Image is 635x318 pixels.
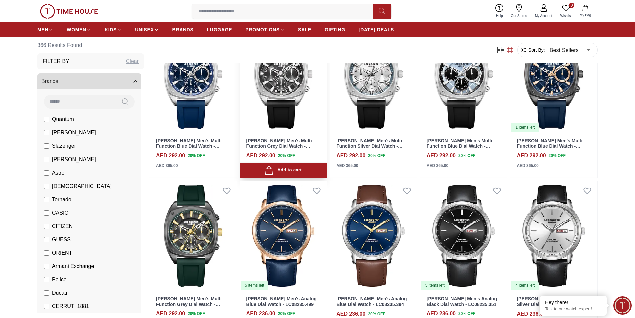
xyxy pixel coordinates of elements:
div: 5 items left [241,281,268,290]
h4: AED 292.00 [517,152,546,160]
a: KIDS [105,24,122,36]
span: 20 % OFF [188,153,205,159]
span: ORIENT [52,249,72,257]
span: BRANDS [172,26,194,33]
img: Lee Cooper Men's Multi Function Blue Dial Watch - LC08237.099 [510,23,597,133]
a: [PERSON_NAME] Men's Multi Function Blue Dial Watch - LC08237.099 [517,138,582,155]
a: Lee Cooper Men's Analog Blue Dial Watch - LC08235.4995 items left [240,181,327,291]
div: AED 365.00 [427,163,448,169]
a: [PERSON_NAME] Men's Analog Blue Dial Watch - LC08235.394 [336,296,407,307]
span: 20 % OFF [368,311,385,317]
span: [PERSON_NAME] [52,129,96,137]
input: CERRUTI 1881 [44,304,49,309]
a: [PERSON_NAME] Men's Multi Function Blue Dial Watch - LC08237.399 [156,138,222,155]
a: GIFTING [325,24,345,36]
span: 20 % OFF [458,153,475,159]
a: [PERSON_NAME] Men's Analog Silver Dial Watch - LC08235.331 [517,296,587,307]
img: Lee Cooper Men's Multi Function Grey Dial Watch - LC08237.065 [149,181,237,291]
a: [PERSON_NAME] Men's Analog Black Dial Watch - LC08235.351 [427,296,497,307]
a: Help [492,3,507,20]
a: Lee Cooper Men's Analog Silver Dial Watch - LC08235.3314 items left [510,181,597,291]
div: Clear [126,57,139,65]
a: UNISEX [135,24,159,36]
img: ... [40,4,98,19]
img: Lee Cooper Men's Analog Blue Dial Watch - LC08235.394 [330,181,417,291]
span: My Bag [577,13,594,18]
a: [PERSON_NAME] Men's Multi Function Silver Dial Watch - LC08237.331 [336,138,403,155]
h6: 366 Results Found [37,37,144,53]
a: PROMOTIONS [245,24,285,36]
span: Armani Exchange [52,262,94,270]
span: 20 % OFF [368,153,385,159]
h4: AED 236.00 [246,310,275,318]
span: MEN [37,26,48,33]
div: AED 365.00 [156,163,178,169]
img: Lee Cooper Men's Multi Function Blue Dial Watch - LC08237.399 [149,23,237,133]
span: Quantum [52,115,74,123]
a: 0Wishlist [556,3,576,20]
div: 1 items left [511,123,539,132]
span: 20 % OFF [549,153,566,159]
a: [DATE] DEALS [359,24,394,36]
a: [PERSON_NAME] Men's Multi Function Blue Dial Watch - LC08237.301 [427,138,492,155]
input: Police [44,277,49,282]
input: Armani Exchange [44,264,49,269]
span: CERRUTI 1881 [52,302,89,310]
span: Wishlist [558,13,574,18]
span: 20 % OFF [278,153,295,159]
button: Sort By: [520,47,545,53]
input: CASIO [44,210,49,216]
div: 5 items left [421,281,449,290]
input: [PERSON_NAME] [44,130,49,135]
a: MEN [37,24,53,36]
span: LUGGAGE [207,26,232,33]
h4: AED 292.00 [427,152,456,160]
span: [PERSON_NAME] [52,155,96,164]
span: Police [52,276,67,284]
img: Lee Cooper Men's Analog Silver Dial Watch - LC08235.331 [510,181,597,291]
h4: AED 292.00 [156,152,185,160]
div: Chat Widget [613,296,632,315]
a: WOMEN [67,24,91,36]
span: 20 % OFF [278,311,295,317]
a: Lee Cooper Men's Multi Function Blue Dial Watch - LC08237.0991 items left [510,23,597,133]
a: Our Stores [507,3,531,20]
div: AED 365.00 [336,163,358,169]
a: Lee Cooper Men's Analog Black Dial Watch - LC08235.3515 items left [420,181,507,291]
input: Tornado [44,197,49,202]
span: My Account [532,13,555,18]
span: 0 [569,3,574,8]
img: Lee Cooper Men's Multi Function Silver Dial Watch - LC08237.331 [330,23,417,133]
a: Lee Cooper Men's Multi Function Blue Dial Watch - LC08237.301 [420,23,507,133]
div: Add to cart [265,166,302,175]
span: [DATE] DEALS [359,26,394,33]
h4: AED 236.00 [427,310,456,318]
span: Slazenger [52,142,76,150]
span: Our Stores [508,13,530,18]
span: Help [493,13,506,18]
a: BRANDS [172,24,194,36]
input: CITIZEN [44,224,49,229]
a: [PERSON_NAME] Men's Multi Function Grey Dial Watch - LC08237.361 [246,138,312,155]
input: Slazenger [44,143,49,149]
input: [DEMOGRAPHIC_DATA] [44,184,49,189]
img: Lee Cooper Men's Analog Black Dial Watch - LC08235.351 [420,181,507,291]
input: Astro [44,170,49,176]
h4: AED 236.00 [517,310,546,318]
span: UNISEX [135,26,154,33]
img: Lee Cooper Men's Multi Function Grey Dial Watch - LC08237.361 [240,23,327,133]
h4: AED 292.00 [156,310,185,318]
span: Tornado [52,196,71,204]
h3: Filter By [43,57,69,65]
button: Brands [37,73,141,89]
span: WOMEN [67,26,86,33]
h4: AED 292.00 [336,152,365,160]
span: GUESS [52,236,71,244]
div: AED 365.00 [517,163,538,169]
span: 20 % OFF [458,311,475,317]
input: Quantum [44,117,49,122]
button: Add to cart [240,163,327,178]
input: ORIENT [44,250,49,256]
